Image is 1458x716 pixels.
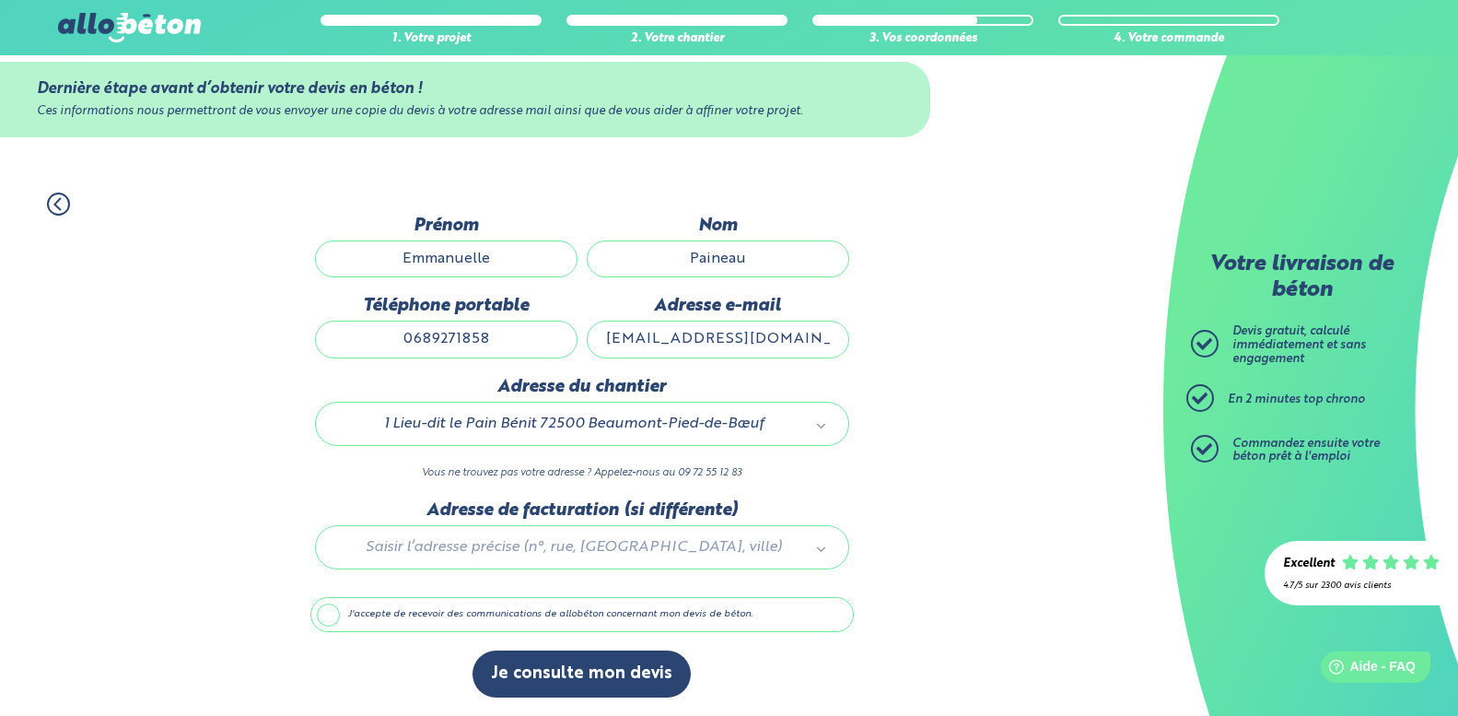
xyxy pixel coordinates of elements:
[334,412,830,436] a: 1 Lieu-dit le Pain Bénit 72500 Beaumont-Pied-de-Bœuf
[812,32,1033,46] div: 3. Vos coordonnées
[587,241,849,277] input: Quel est votre nom de famille ?
[315,216,577,236] label: Prénom
[37,105,893,119] div: Ces informations nous permettront de vous envoyer une copie du devis à votre adresse mail ainsi q...
[566,32,787,46] div: 2. Votre chantier
[37,80,893,98] div: Dernière étape avant d’obtenir votre devis en béton !
[315,377,849,397] label: Adresse du chantier
[315,296,577,316] label: Téléphone portable
[315,464,849,482] p: Vous ne trouvez pas votre adresse ? Appelez-nous au 09 72 55 12 83
[342,412,806,436] span: 1 Lieu-dit le Pain Bénit 72500 Beaumont-Pied-de-Bœuf
[321,32,542,46] div: 1. Votre projet
[587,216,849,236] label: Nom
[587,296,849,316] label: Adresse e-mail
[58,13,200,42] img: allobéton
[1058,32,1279,46] div: 4. Votre commande
[310,597,854,632] label: J'accepte de recevoir des communications de allobéton concernant mon devis de béton.
[1294,644,1438,696] iframe: Help widget launcher
[315,241,577,277] input: Quel est votre prénom ?
[315,321,577,358] input: ex : 0642930817
[472,651,691,698] button: Je consulte mon devis
[587,321,849,358] input: ex : contact@allobeton.fr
